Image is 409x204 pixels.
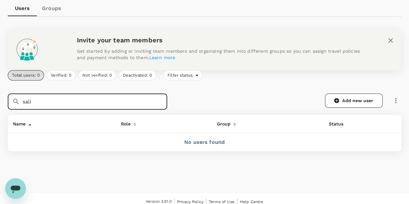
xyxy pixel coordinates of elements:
iframe: Button to launch messaging window [5,178,26,199]
button: close [385,35,396,46]
a: Users [8,1,37,16]
span: Terms of Use [209,199,234,204]
a: Learn more [149,55,176,60]
a: Add new user [325,93,382,108]
input: Search for a user [23,93,167,110]
div: Filter status [163,70,202,81]
a: Groups [37,1,66,16]
div: Role [118,117,131,128]
p: Get started by adding or inviting team members and organising them into different groups so you c... [77,48,364,61]
span: Help Centre [240,199,264,204]
span: Privacy Policy [177,199,203,204]
span: Filter status [164,72,195,79]
img: onboarding-banner [13,35,41,63]
th: Status [323,115,362,133]
p: No users found [13,138,396,146]
button: Deactivated: 0 [119,70,156,81]
button: Verified: 0 [47,70,76,81]
button: Total users: 0 [8,70,44,81]
div: Group [214,117,231,128]
button: Not verified: 0 [78,70,116,81]
div: Name [10,117,26,128]
h6: Invite your team members [77,35,364,45]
